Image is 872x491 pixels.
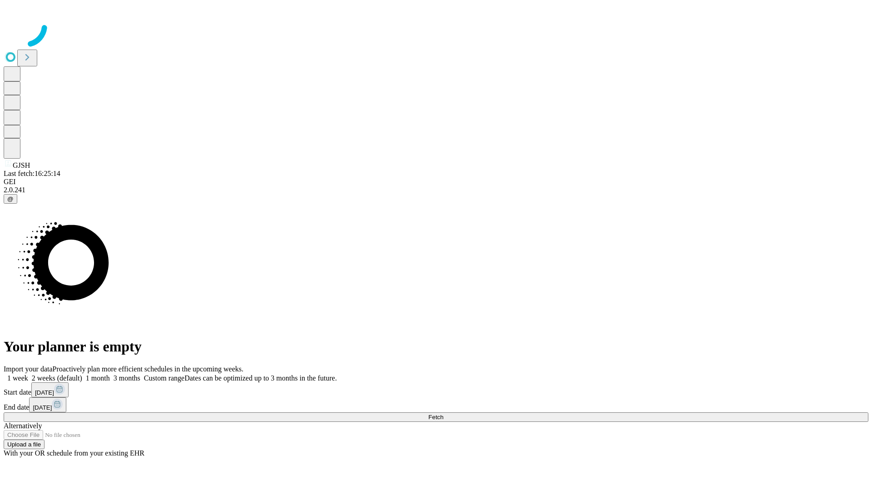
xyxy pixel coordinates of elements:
[7,374,28,382] span: 1 week
[4,449,144,457] span: With your OR schedule from your existing EHR
[4,194,17,204] button: @
[7,195,14,202] span: @
[114,374,140,382] span: 3 months
[35,389,54,396] span: [DATE]
[33,404,52,411] span: [DATE]
[29,397,66,412] button: [DATE]
[4,170,60,177] span: Last fetch: 16:25:14
[4,412,868,422] button: Fetch
[4,365,53,373] span: Import your data
[32,374,82,382] span: 2 weeks (default)
[13,161,30,169] span: GJSH
[184,374,337,382] span: Dates can be optimized up to 3 months in the future.
[4,186,868,194] div: 2.0.241
[4,440,45,449] button: Upload a file
[4,178,868,186] div: GEI
[144,374,184,382] span: Custom range
[86,374,110,382] span: 1 month
[4,338,868,355] h1: Your planner is empty
[31,382,69,397] button: [DATE]
[428,414,443,421] span: Fetch
[4,397,868,412] div: End date
[53,365,243,373] span: Proactively plan more efficient schedules in the upcoming weeks.
[4,382,868,397] div: Start date
[4,422,42,430] span: Alternatively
